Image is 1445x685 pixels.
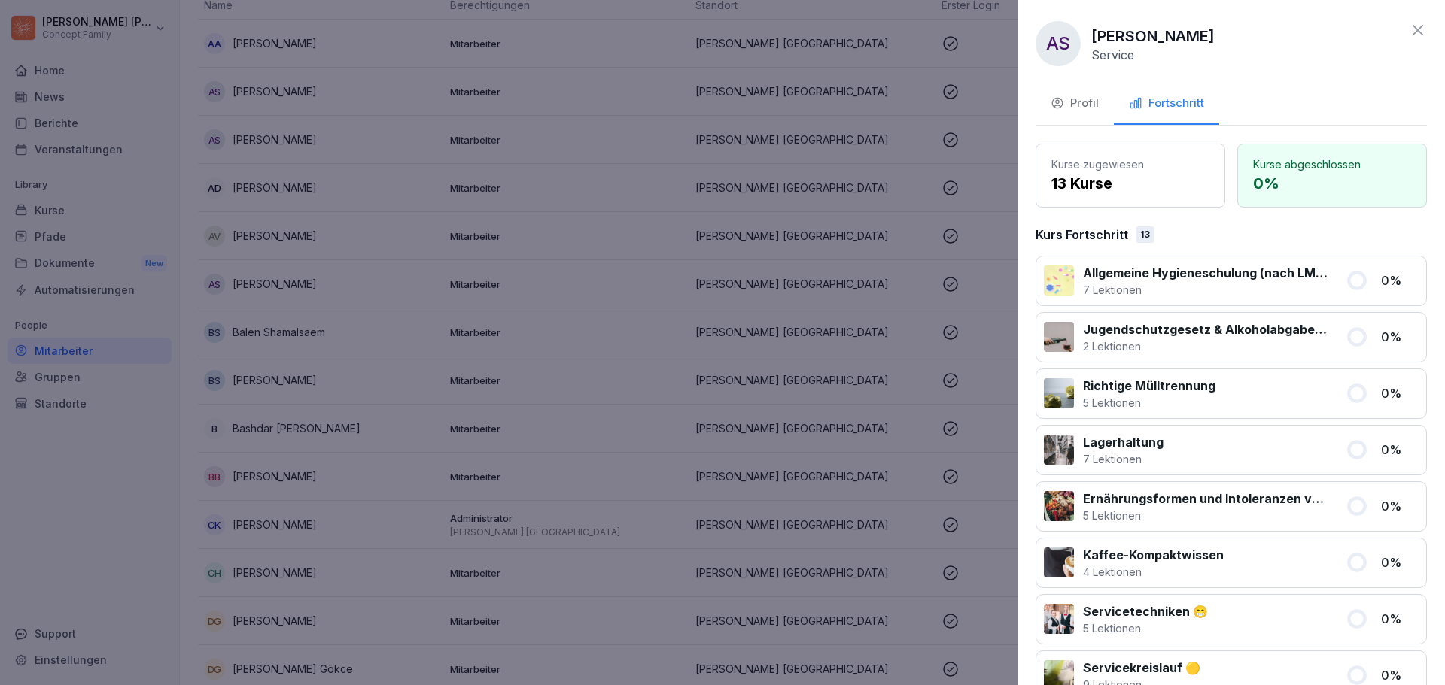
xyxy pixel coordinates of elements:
[1036,84,1114,125] button: Profil
[1381,497,1419,515] p: 0 %
[1381,553,1419,571] p: 0 %
[1083,377,1215,395] p: Richtige Mülltrennung
[1381,384,1419,402] p: 0 %
[1253,172,1411,195] p: 0 %
[1036,21,1081,66] div: AS
[1083,659,1200,677] p: Servicekreislauf 🟡
[1083,338,1328,354] p: 2 Lektionen
[1381,666,1419,684] p: 0 %
[1083,490,1328,508] p: Ernährungsformen und Intoleranzen verstehen
[1083,320,1328,338] p: Jugendschutzgesetz & Alkoholabgabe in der Gastronomie 🧒🏽
[1114,84,1219,125] button: Fortschritt
[1136,226,1154,243] div: 13
[1091,47,1134,62] p: Service
[1083,508,1328,523] p: 5 Lektionen
[1381,271,1419,289] p: 0 %
[1083,433,1164,451] p: Lagerhaltung
[1129,95,1204,112] div: Fortschritt
[1051,172,1209,195] p: 13 Kurse
[1083,264,1328,282] p: Allgemeine Hygieneschulung (nach LMHV §4)
[1051,156,1209,172] p: Kurse zugewiesen
[1381,441,1419,459] p: 0 %
[1083,395,1215,411] p: 5 Lektionen
[1083,451,1164,467] p: 7 Lektionen
[1083,602,1208,620] p: Servicetechniken 😁
[1091,25,1215,47] p: [PERSON_NAME]
[1083,282,1328,298] p: 7 Lektionen
[1381,328,1419,346] p: 0 %
[1083,546,1224,564] p: Kaffee-Kompaktwissen
[1083,620,1208,636] p: 5 Lektionen
[1036,226,1128,244] p: Kurs Fortschritt
[1381,610,1419,628] p: 0 %
[1051,95,1099,112] div: Profil
[1253,156,1411,172] p: Kurse abgeschlossen
[1083,564,1224,580] p: 4 Lektionen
